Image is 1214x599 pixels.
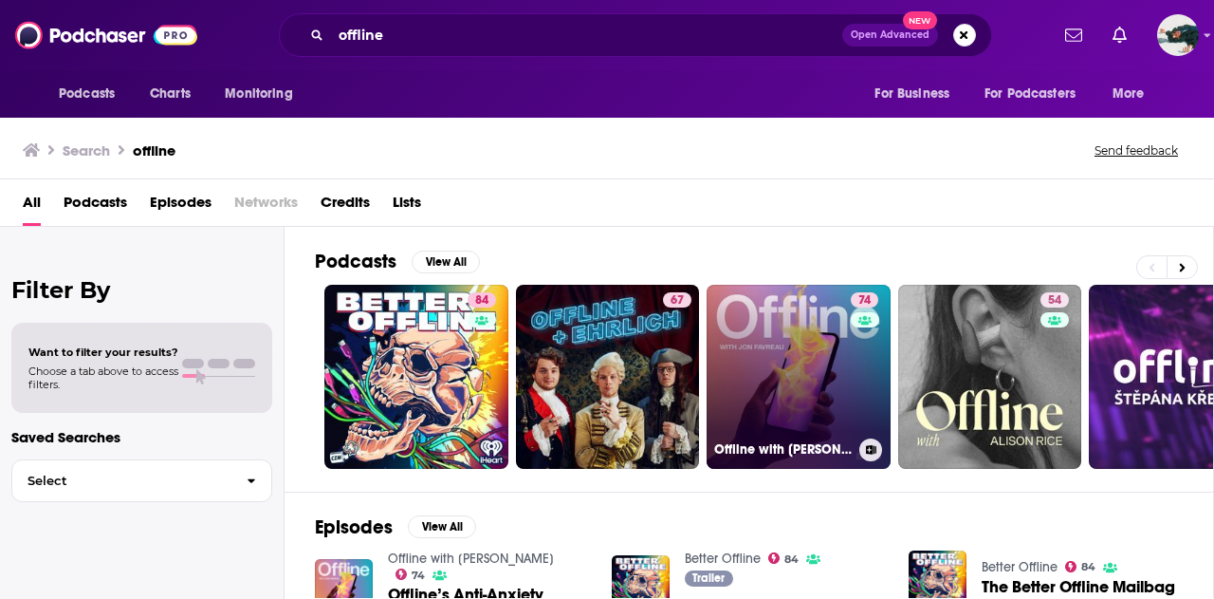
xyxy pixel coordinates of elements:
[1048,291,1061,310] span: 54
[714,441,852,458] h3: Offline with [PERSON_NAME]
[692,572,725,584] span: Trailer
[1058,19,1090,51] a: Show notifications dropdown
[28,346,178,359] span: Want to filter your results?
[12,475,231,487] span: Select
[46,76,139,112] button: open menu
[11,459,272,502] button: Select
[784,555,799,564] span: 84
[1099,76,1168,112] button: open menu
[982,559,1058,575] a: Better Offline
[28,365,178,391] span: Choose a tab above to access filters.
[315,515,476,539] a: EpisodesView All
[1065,561,1096,572] a: 84
[1157,14,1199,56] img: User Profile
[315,250,480,273] a: PodcastsView All
[412,571,425,580] span: 74
[64,187,127,226] a: Podcasts
[851,292,878,308] a: 74
[982,579,1175,595] a: The Better Offline Mailbag
[393,187,421,226] a: Lists
[671,291,684,310] span: 67
[279,13,992,57] div: Search podcasts, credits, & more...
[768,552,800,564] a: 84
[861,76,973,112] button: open menu
[315,515,393,539] h2: Episodes
[133,141,175,159] h3: offline
[663,292,691,308] a: 67
[324,285,508,469] a: 84
[851,30,929,40] span: Open Advanced
[395,569,426,580] a: 74
[516,285,700,469] a: 67
[388,551,554,567] a: Offline with Jon Favreau
[138,76,202,112] a: Charts
[858,291,871,310] span: 74
[475,291,488,310] span: 84
[23,187,41,226] a: All
[707,285,891,469] a: 74Offline with [PERSON_NAME]
[984,81,1076,107] span: For Podcasters
[468,292,496,308] a: 84
[842,24,938,47] button: Open AdvancedNew
[1105,19,1134,51] a: Show notifications dropdown
[1081,563,1095,571] span: 84
[903,11,937,29] span: New
[212,76,317,112] button: open menu
[331,20,842,50] input: Search podcasts, credits, & more...
[11,276,272,304] h2: Filter By
[1089,142,1184,159] button: Send feedback
[408,515,476,538] button: View All
[1040,292,1069,308] a: 54
[11,428,272,446] p: Saved Searches
[412,251,480,273] button: View All
[63,141,110,159] h3: Search
[15,17,197,53] img: Podchaser - Follow, Share and Rate Podcasts
[898,285,1082,469] a: 54
[685,551,761,567] a: Better Offline
[1113,81,1145,107] span: More
[972,76,1103,112] button: open menu
[315,250,396,273] h2: Podcasts
[150,187,212,226] a: Episodes
[59,81,115,107] span: Podcasts
[234,187,298,226] span: Networks
[225,81,292,107] span: Monitoring
[150,81,191,107] span: Charts
[874,81,949,107] span: For Business
[1157,14,1199,56] span: Logged in as fsg.publicity
[321,187,370,226] a: Credits
[1157,14,1199,56] button: Show profile menu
